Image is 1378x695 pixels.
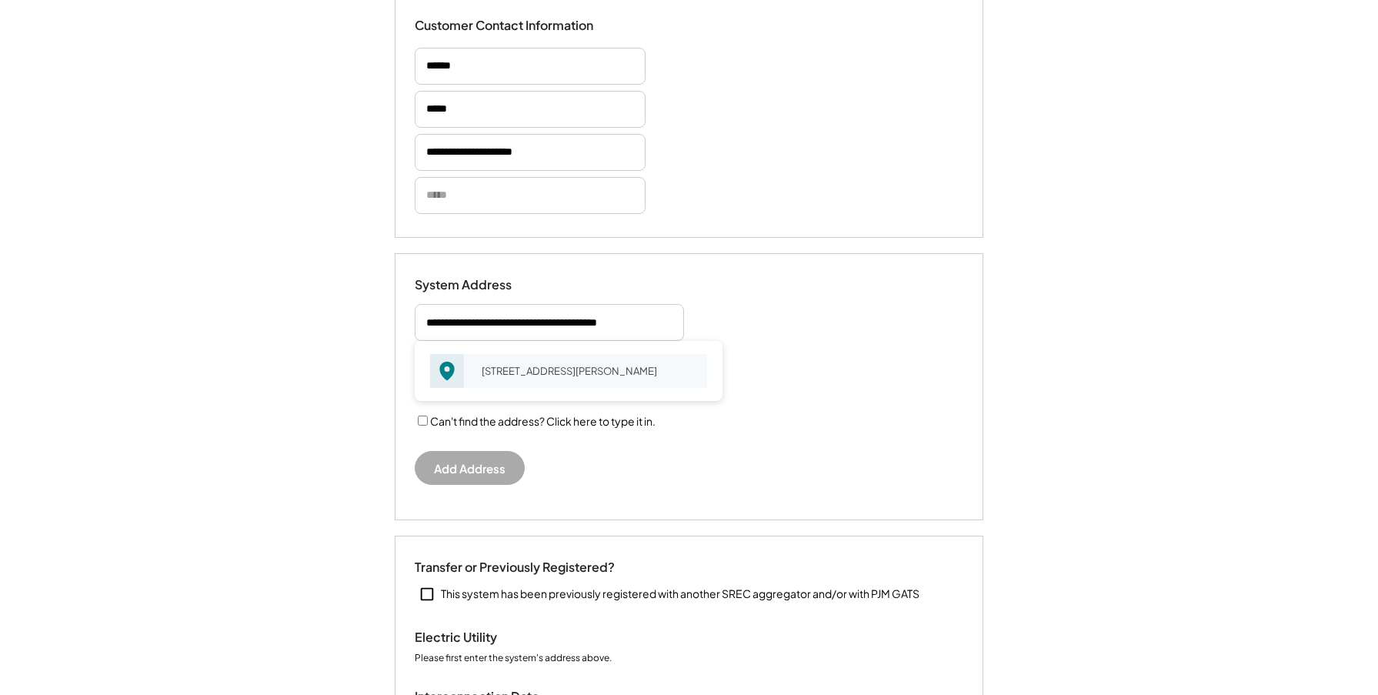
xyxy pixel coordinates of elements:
div: [STREET_ADDRESS][PERSON_NAME] [472,360,707,382]
label: Can't find the address? Click here to type it in. [430,414,656,428]
button: Add Address [415,451,525,485]
div: Electric Utility [415,630,569,646]
div: This system has been previously registered with another SREC aggregator and/or with PJM GATS [441,586,919,602]
div: Please first enter the system's address above. [415,652,612,666]
div: Customer Contact Information [415,18,593,34]
div: Transfer or Previously Registered? [415,560,615,576]
div: System Address [415,277,569,293]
